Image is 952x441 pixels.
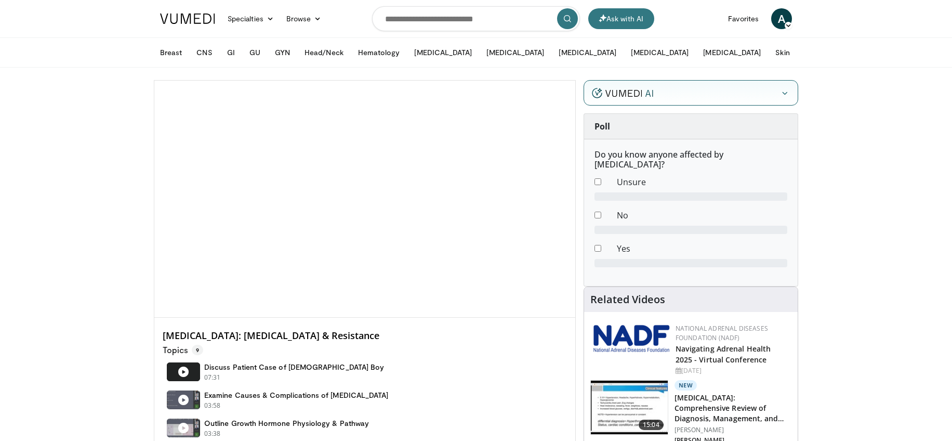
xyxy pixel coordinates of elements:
[592,324,670,353] img: 877b56e2-cd6c-4243-ab59-32ef85434147.png.150x105_q85_autocrop_double_scale_upscale_version-0.2.png
[190,42,218,63] button: CNS
[480,42,550,63] button: [MEDICAL_DATA]
[204,362,384,372] h4: Discuss Patient Case of [DEMOGRAPHIC_DATA] Boy
[588,8,654,29] button: Ask with AI
[591,381,668,435] img: d10375cb-e073-4e37-92ac-aafb5314612c.150x105_q85_crop-smart_upscale.jpg
[771,8,792,29] a: A
[590,293,665,306] h4: Related Videos
[204,391,388,400] h4: Examine Causes & Complications of [MEDICAL_DATA]
[280,8,328,29] a: Browse
[204,419,369,428] h4: Outline Growth Hormone Physiology & Pathway
[592,88,653,98] img: vumedi-ai-logo.v2.svg
[204,429,221,438] p: 03:38
[625,42,695,63] button: [MEDICAL_DATA]
[221,42,241,63] button: GI
[154,42,188,63] button: Breast
[352,42,406,63] button: Hematology
[221,8,280,29] a: Specialties
[372,6,580,31] input: Search topics, interventions
[675,426,791,434] p: [PERSON_NAME]
[160,14,215,24] img: VuMedi Logo
[163,345,203,355] p: Topics
[594,150,787,170] h6: Do you know anyone affected by [MEDICAL_DATA]?
[697,42,767,63] button: [MEDICAL_DATA]
[269,42,296,63] button: GYN
[204,373,221,382] p: 07:31
[609,209,795,222] dd: No
[675,393,791,424] h3: [MEDICAL_DATA]: Comprehensive Review of Diagnosis, Management, and…
[675,380,697,391] p: New
[163,330,567,342] h4: [MEDICAL_DATA]: [MEDICAL_DATA] & Resistance
[676,344,771,365] a: Navigating Adrenal Health 2025 - Virtual Conference
[243,42,267,63] button: GU
[676,366,789,375] div: [DATE]
[192,345,203,355] span: 9
[676,324,768,342] a: National Adrenal Diseases Foundation (NADF)
[609,242,795,255] dd: Yes
[154,81,575,318] video-js: Video Player
[609,176,795,188] dd: Unsure
[552,42,623,63] button: [MEDICAL_DATA]
[594,121,610,132] strong: Poll
[298,42,350,63] button: Head/Neck
[408,42,478,63] button: [MEDICAL_DATA]
[639,420,664,430] span: 15:04
[769,42,796,63] button: Skin
[722,8,765,29] a: Favorites
[204,401,221,410] p: 03:58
